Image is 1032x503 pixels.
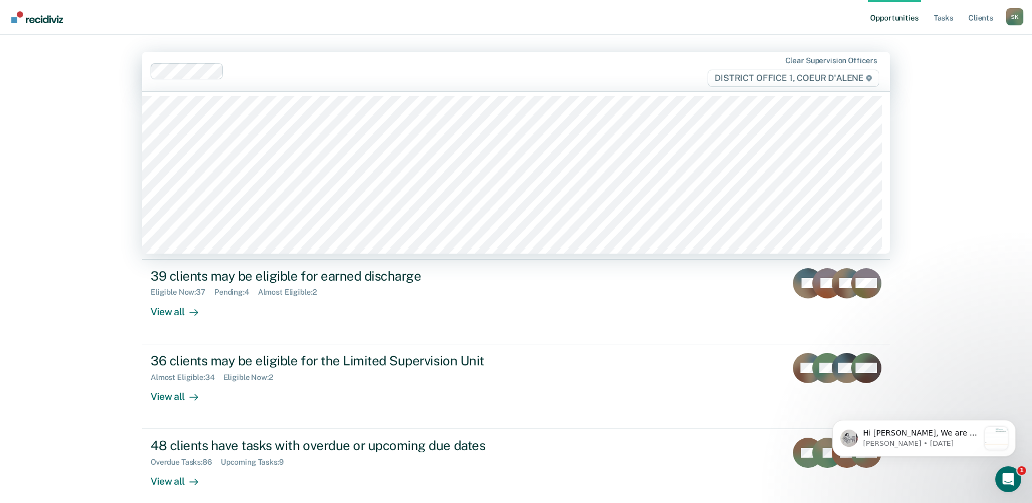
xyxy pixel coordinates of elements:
[151,458,221,467] div: Overdue Tasks : 86
[151,268,529,284] div: 39 clients may be eligible for earned discharge
[1017,466,1026,475] span: 1
[11,11,63,23] img: Recidiviz
[142,260,890,344] a: 39 clients may be eligible for earned dischargeEligible Now:37Pending:4Almost Eligible:2View all
[151,297,211,318] div: View all
[151,382,211,403] div: View all
[785,56,877,65] div: Clear supervision officers
[151,353,529,369] div: 36 clients may be eligible for the Limited Supervision Unit
[708,70,879,87] span: DISTRICT OFFICE 1, COEUR D'ALENE
[258,288,325,297] div: Almost Eligible : 2
[1006,8,1023,25] button: Profile dropdown button
[816,398,1032,474] iframe: Intercom notifications message
[151,288,214,297] div: Eligible Now : 37
[151,373,223,382] div: Almost Eligible : 34
[223,373,282,382] div: Eligible Now : 2
[151,467,211,488] div: View all
[221,458,293,467] div: Upcoming Tasks : 9
[1006,8,1023,25] div: S K
[214,288,258,297] div: Pending : 4
[995,466,1021,492] iframe: Intercom live chat
[151,438,529,453] div: 48 clients have tasks with overdue or upcoming due dates
[142,344,890,429] a: 36 clients may be eligible for the Limited Supervision UnitAlmost Eligible:34Eligible Now:2View all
